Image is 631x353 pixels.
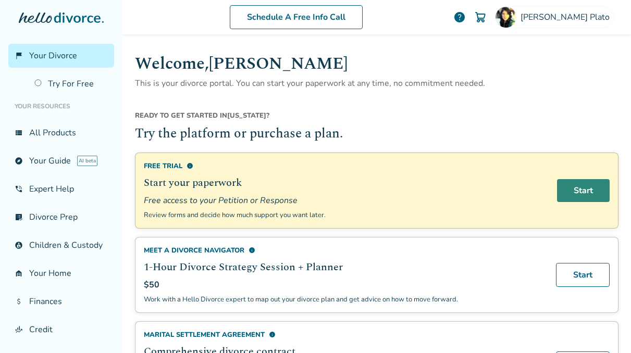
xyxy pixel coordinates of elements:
a: exploreYour GuideAI beta [8,149,114,173]
span: AI beta [77,156,97,166]
a: Start [556,263,610,287]
div: [US_STATE] ? [135,111,618,124]
span: attach_money [15,297,23,306]
div: Meet a divorce navigator [144,246,543,255]
a: account_childChildren & Custody [8,233,114,257]
span: $50 [144,279,159,291]
li: Your Resources [8,96,114,117]
a: phone_in_talkExpert Help [8,177,114,201]
div: Marital Settlement Agreement [144,330,543,339]
span: finance_mode [15,325,23,334]
span: garage_home [15,269,23,278]
a: view_listAll Products [8,121,114,145]
iframe: Chat Widget [579,303,631,353]
a: flag_2Your Divorce [8,44,114,68]
h1: Welcome, [PERSON_NAME] [135,51,618,77]
span: view_list [15,129,23,137]
a: help [453,11,466,23]
div: Free Trial [144,161,545,171]
a: list_alt_checkDivorce Prep [8,205,114,229]
a: Schedule A Free Info Call [230,5,363,29]
img: Cart [474,11,487,23]
span: Your Divorce [29,50,77,61]
p: Review forms and decide how much support you want later. [144,210,545,220]
p: Work with a Hello Divorce expert to map out your divorce plan and get advice on how to move forward. [144,295,543,304]
a: garage_homeYour Home [8,261,114,285]
h2: 1-Hour Divorce Strategy Session + Planner [144,259,543,275]
span: list_alt_check [15,213,23,221]
a: Try For Free [28,72,114,96]
span: info [249,247,255,254]
span: info [187,162,193,169]
span: Free access to your Petition or Response [144,195,545,206]
span: info [269,331,276,338]
img: Tiffany Plato [496,7,516,28]
a: finance_modeCredit [8,318,114,342]
span: phone_in_talk [15,185,23,193]
h2: Try the platform or purchase a plan. [135,124,618,144]
span: Ready to get started in [135,111,227,120]
span: account_child [15,241,23,249]
span: explore [15,157,23,165]
h2: Start your paperwork [144,175,545,191]
p: This is your divorce portal. You can start your paperwork at any time, no commitment needed. [135,77,618,90]
a: attach_moneyFinances [8,289,114,313]
span: [PERSON_NAME] Plato [521,11,614,23]
a: Start [557,179,610,202]
span: flag_2 [15,52,23,60]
